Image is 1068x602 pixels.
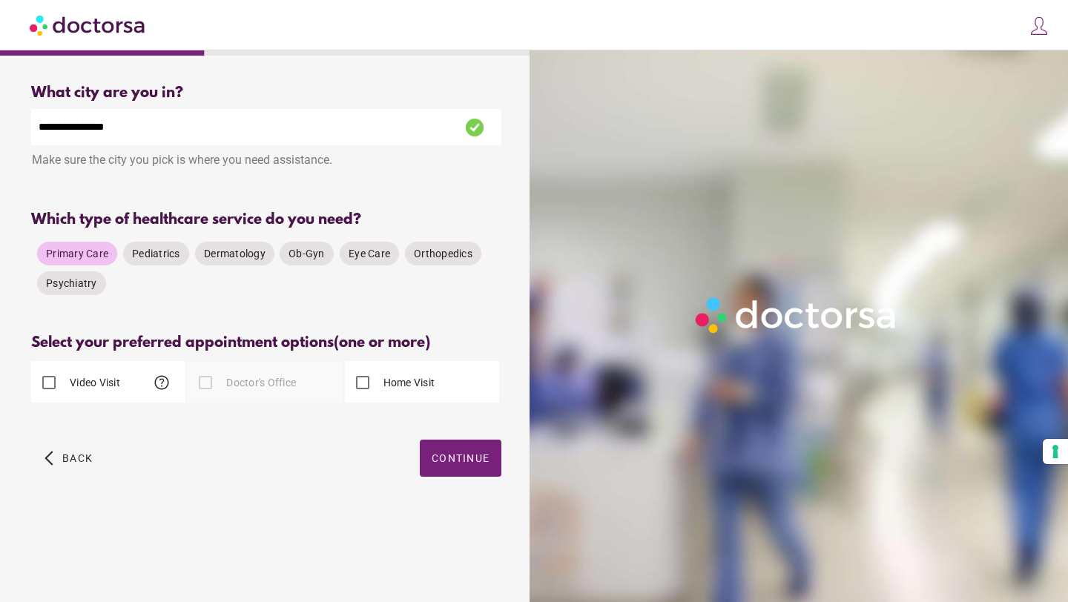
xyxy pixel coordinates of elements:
[30,8,147,42] img: Doctorsa.com
[349,248,390,259] span: Eye Care
[414,248,472,259] span: Orthopedics
[62,452,93,464] span: Back
[31,145,501,178] div: Make sure the city you pick is where you need assistance.
[223,375,296,390] label: Doctor's Office
[31,85,501,102] div: What city are you in?
[420,440,501,477] button: Continue
[380,375,435,390] label: Home Visit
[31,334,501,351] div: Select your preferred appointment options
[132,248,180,259] span: Pediatrics
[432,452,489,464] span: Continue
[289,248,325,259] span: Ob-Gyn
[1029,16,1049,36] img: icons8-customer-100.png
[46,248,108,259] span: Primary Care
[46,277,97,289] span: Psychiatry
[204,248,266,259] span: Dermatology
[1043,439,1068,464] button: Your consent preferences for tracking technologies
[67,375,120,390] label: Video Visit
[31,211,501,228] div: Which type of healthcare service do you need?
[334,334,430,351] span: (one or more)
[39,440,99,477] button: arrow_back_ios Back
[690,291,903,339] img: Logo-Doctorsa-trans-White-partial-flat.png
[153,374,171,391] span: help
